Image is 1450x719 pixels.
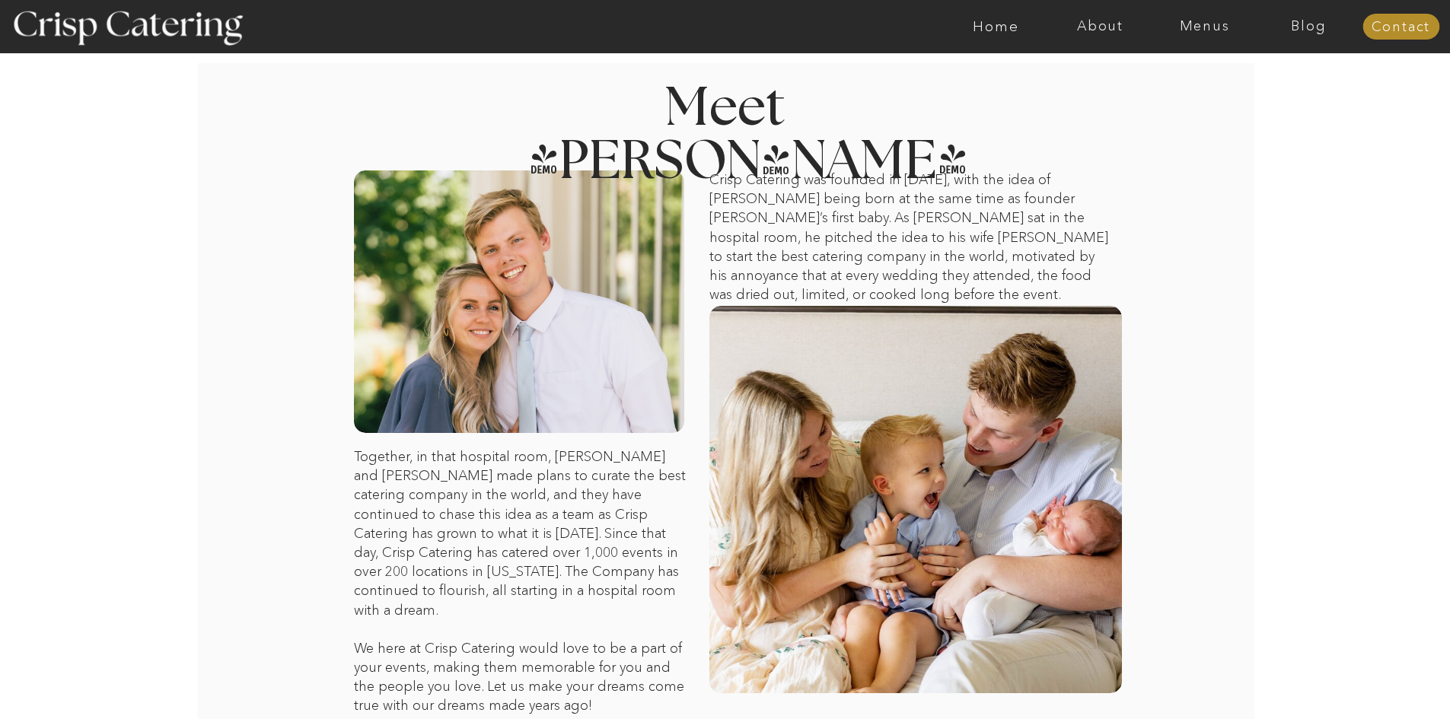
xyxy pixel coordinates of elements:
p: Crisp Catering was founded in [DATE], with the idea of [PERSON_NAME] being born at the same time ... [709,170,1113,306]
iframe: podium webchat widget bubble [1298,643,1450,719]
a: Blog [1257,19,1361,34]
a: Menus [1152,19,1257,34]
a: About [1048,19,1152,34]
a: Contact [1362,20,1439,35]
h2: Meet [PERSON_NAME] [528,82,923,142]
a: Home [944,19,1048,34]
p: Together, in that hospital room, [PERSON_NAME] and [PERSON_NAME] made plans to curate the best ca... [354,447,689,654]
